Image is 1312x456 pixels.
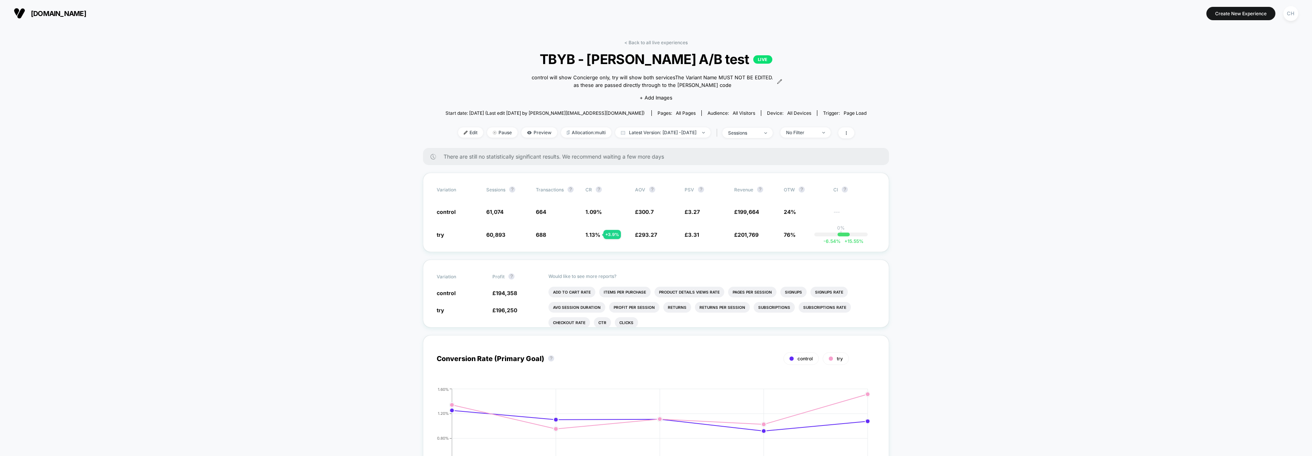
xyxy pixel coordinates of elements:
[567,130,570,135] img: rebalance
[486,187,505,193] span: Sessions
[615,127,711,138] span: Latest Version: [DATE] - [DATE]
[757,186,763,193] button: ?
[799,302,851,313] li: Subscriptions Rate
[609,302,659,313] li: Profit Per Session
[486,231,505,238] span: 60,893
[492,274,505,279] span: Profit
[734,209,759,215] span: £
[437,231,444,238] span: try
[844,238,847,244] span: +
[738,209,759,215] span: 199,664
[508,273,515,279] button: ?
[797,356,813,361] span: control
[509,186,515,193] button: ?
[530,74,775,89] span: control will show Concierge only, try will show both servicesThe Variant Name MUST NOT BE EDITED....
[437,273,479,279] span: Variation
[844,110,867,116] span: Page Load
[536,231,546,238] span: 688
[496,307,517,313] span: 196,250
[823,110,867,116] div: Trigger:
[585,231,600,238] span: 1.13 %
[493,131,497,135] img: end
[444,153,874,160] span: There are still no statistically significant results. We recommend waiting a few more days
[837,356,843,361] span: try
[585,209,602,215] span: 1.09 %
[548,287,595,297] li: Add To Cart Rate
[466,51,845,67] span: TBYB - [PERSON_NAME] A/B test
[486,209,503,215] span: 61,074
[654,287,724,297] li: Product Details Views Rate
[841,238,863,244] span: 15.55 %
[842,186,848,193] button: ?
[764,132,767,134] img: end
[635,209,654,215] span: £
[702,132,705,133] img: end
[754,302,795,313] li: Subscriptions
[11,7,88,19] button: [DOMAIN_NAME]
[14,8,25,19] img: Visually logo
[585,187,592,193] span: CR
[437,436,449,441] tspan: 0.80%
[438,387,449,392] tspan: 1.60%
[714,127,722,138] span: |
[837,225,845,231] p: 0%
[594,317,611,328] li: Ctr
[635,187,645,193] span: AOV
[638,209,654,215] span: 300.7
[496,290,517,296] span: 194,358
[464,131,468,135] img: edit
[603,230,621,239] div: + 3.9 %
[438,411,449,416] tspan: 1.20%
[840,231,842,236] p: |
[536,187,564,193] span: Transactions
[492,290,517,296] span: £
[676,110,696,116] span: all pages
[635,231,657,238] span: £
[833,210,875,215] span: ---
[548,317,590,328] li: Checkout Rate
[695,302,750,313] li: Returns Per Session
[487,127,518,138] span: Pause
[685,187,694,193] span: PSV
[823,238,841,244] span: -6.54 %
[561,127,611,138] span: Allocation: multi
[548,273,876,279] p: Would like to see more reports?
[548,302,605,313] li: Avg Session Duration
[685,231,699,238] span: £
[437,186,479,193] span: Variation
[688,231,699,238] span: 3.31
[707,110,755,116] div: Audience:
[784,186,826,193] span: OTW
[31,10,86,18] span: [DOMAIN_NAME]
[1281,6,1301,21] button: CH
[734,187,753,193] span: Revenue
[780,287,807,297] li: Signups
[624,40,688,45] a: < Back to all live experiences
[437,290,456,296] span: control
[658,110,696,116] div: Pages:
[615,317,638,328] li: Clicks
[784,209,796,215] span: 24%
[521,127,557,138] span: Preview
[799,186,805,193] button: ?
[638,231,657,238] span: 293.27
[445,110,645,116] span: Start date: [DATE] (Last edit [DATE] by [PERSON_NAME][EMAIL_ADDRESS][DOMAIN_NAME])
[784,231,796,238] span: 76%
[596,186,602,193] button: ?
[536,209,546,215] span: 664
[761,110,817,116] span: Device:
[1283,6,1298,21] div: CH
[688,209,700,215] span: 3.27
[621,131,625,135] img: calendar
[738,231,759,238] span: 201,769
[728,287,777,297] li: Pages Per Session
[698,186,704,193] button: ?
[548,355,554,361] button: ?
[568,186,574,193] button: ?
[810,287,848,297] li: Signups Rate
[786,130,817,135] div: No Filter
[728,130,759,136] div: sessions
[649,186,655,193] button: ?
[1206,7,1275,20] button: Create New Experience
[437,209,456,215] span: control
